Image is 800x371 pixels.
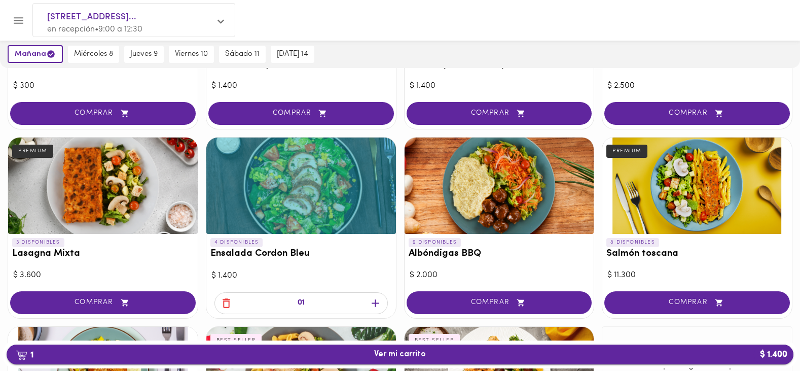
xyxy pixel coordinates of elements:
[208,102,394,125] button: COMPRAR
[410,269,589,281] div: $ 2.000
[12,145,53,158] div: PREMIUM
[219,46,266,63] button: sábado 11
[407,102,592,125] button: COMPRAR
[607,269,787,281] div: $ 11.300
[617,298,777,307] span: COMPRAR
[210,334,262,347] div: BEST SELLER
[606,238,659,247] p: 8 DISPONIBLES
[617,109,777,118] span: COMPRAR
[12,249,194,259] h3: Lasagna Mixta
[8,45,63,63] button: mañana
[13,269,193,281] div: $ 3.600
[16,350,27,360] img: cart.png
[374,350,426,359] span: Ver mi carrito
[124,46,164,63] button: jueves 9
[407,291,592,314] button: COMPRAR
[169,46,214,63] button: viernes 10
[68,46,119,63] button: miércoles 8
[298,297,305,309] p: 01
[607,80,787,92] div: $ 2.500
[74,50,113,59] span: miércoles 8
[23,298,183,307] span: COMPRAR
[409,334,460,347] div: BEST SELLER
[23,109,183,118] span: COMPRAR
[221,109,381,118] span: COMPRAR
[206,138,396,234] div: Ensalada Cordon Bleu
[409,238,461,247] p: 9 DISPONIBLES
[13,80,193,92] div: $ 300
[6,8,31,33] button: Menu
[15,49,56,59] span: mañana
[602,138,792,234] div: Salmón toscana
[130,50,158,59] span: jueves 9
[8,138,198,234] div: Lasagna Mixta
[419,298,579,307] span: COMPRAR
[271,46,314,63] button: [DATE] 14
[225,50,260,59] span: sábado 11
[210,249,392,259] h3: Ensalada Cordon Bleu
[10,348,40,361] b: 1
[10,102,196,125] button: COMPRAR
[211,270,391,282] div: $ 1.400
[12,238,64,247] p: 3 DISPONIBLES
[277,50,308,59] span: [DATE] 14
[419,109,579,118] span: COMPRAR
[47,25,142,33] span: en recepción • 9:00 a 12:30
[47,11,210,24] span: [STREET_ADDRESS]...
[211,80,391,92] div: $ 1.400
[210,238,263,247] p: 4 DISPONIBLES
[175,50,208,59] span: viernes 10
[606,145,647,158] div: PREMIUM
[405,138,594,234] div: Albóndigas BBQ
[604,291,790,314] button: COMPRAR
[7,345,793,364] button: 1Ver mi carrito$ 1.400
[741,312,790,361] iframe: Messagebird Livechat Widget
[409,249,590,259] h3: Albóndigas BBQ
[410,80,589,92] div: $ 1.400
[606,249,788,259] h3: Salmón toscana
[604,102,790,125] button: COMPRAR
[10,291,196,314] button: COMPRAR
